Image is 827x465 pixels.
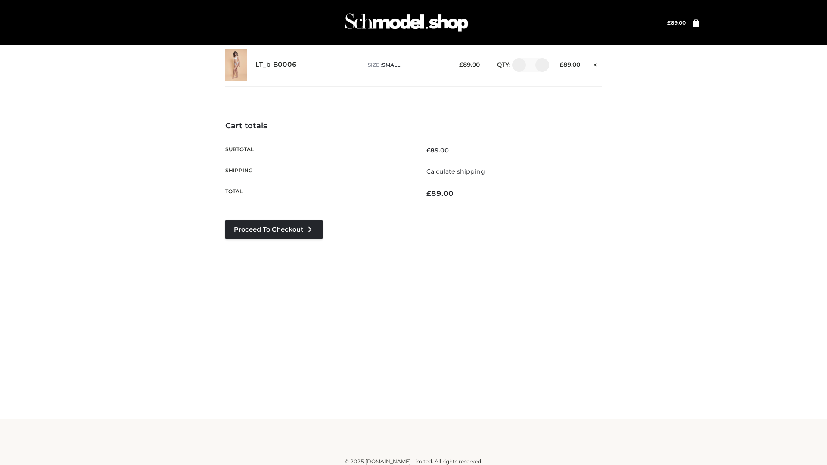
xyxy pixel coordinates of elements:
div: QTY: [488,58,546,72]
p: size : [368,61,446,69]
th: Total [225,182,413,205]
a: £89.00 [667,19,686,26]
h4: Cart totals [225,121,602,131]
a: Calculate shipping [426,167,485,175]
span: £ [459,61,463,68]
span: £ [667,19,671,26]
bdi: 89.00 [560,61,580,68]
a: LT_b-B0006 [255,61,297,69]
a: Proceed to Checkout [225,220,323,239]
th: Shipping [225,161,413,182]
span: £ [426,146,430,154]
bdi: 89.00 [426,146,449,154]
bdi: 89.00 [426,189,454,198]
bdi: 89.00 [667,19,686,26]
span: £ [560,61,563,68]
bdi: 89.00 [459,61,480,68]
th: Subtotal [225,139,413,161]
span: £ [426,189,431,198]
a: Remove this item [589,58,602,69]
span: SMALL [382,62,400,68]
img: Schmodel Admin 964 [342,6,471,40]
